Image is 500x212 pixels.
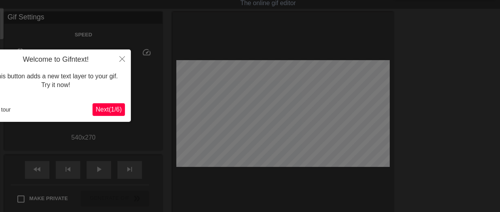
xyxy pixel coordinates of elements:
[96,106,122,113] span: Next ( 1 / 6 )
[113,49,131,68] button: Close
[92,103,125,116] button: Next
